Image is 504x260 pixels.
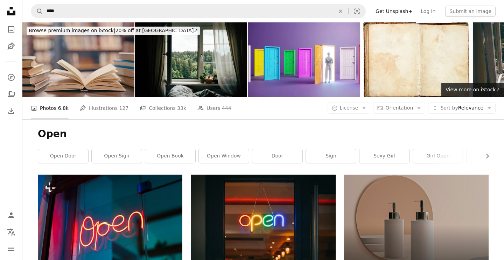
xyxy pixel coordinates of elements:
[31,5,43,18] button: Search Unsplash
[4,39,18,53] a: Illustrations
[340,105,358,111] span: License
[328,103,371,114] button: License
[92,149,142,163] a: open sign
[440,105,483,112] span: Relevance
[248,22,360,97] img: Choice concept with doors
[445,6,496,17] button: Submit an image
[4,104,18,118] a: Download History
[199,149,249,163] a: open window
[306,149,356,163] a: sign
[416,6,440,17] a: Log in
[222,104,231,112] span: 444
[22,22,134,97] img: Library, books on table and background for studying, learning and research in education, school o...
[428,103,496,114] button: Sort byRelevance
[440,105,458,111] span: Sort by
[29,28,115,33] span: Browse premium images on iStock |
[140,97,186,119] a: Collections 33k
[38,128,489,140] h1: Open
[359,149,409,163] a: sexy girl
[252,149,302,163] a: door
[360,22,472,97] img: Blank Aged Book
[333,5,348,18] button: Clear
[191,216,335,223] a: red and white open neon signage
[4,87,18,101] a: Collections
[29,28,198,33] span: 20% off at [GEOGRAPHIC_DATA] ↗
[38,149,88,163] a: open door
[145,149,195,163] a: open book
[385,105,413,111] span: Orientation
[446,87,500,92] span: View more on iStock ↗
[481,149,489,163] button: scroll list to the right
[4,22,18,36] a: Photos
[31,4,366,18] form: Find visuals sitewide
[413,149,463,163] a: girl open
[80,97,128,119] a: Illustrations 127
[373,103,425,114] button: Orientation
[371,6,416,17] a: Get Unsplash+
[22,22,204,39] a: Browse premium images on iStock|20% off at [GEOGRAPHIC_DATA]↗
[135,22,247,97] img: Open Window With Forest View and White Curtains in a Bedroom
[197,97,231,119] a: Users 444
[119,104,129,112] span: 127
[38,219,182,226] a: a neon sign that is on the side of a building
[349,5,365,18] button: Visual search
[4,208,18,222] a: Log in / Sign up
[4,70,18,84] a: Explore
[177,104,186,112] span: 33k
[4,242,18,256] button: Menu
[441,83,504,97] a: View more on iStock↗
[4,225,18,239] button: Language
